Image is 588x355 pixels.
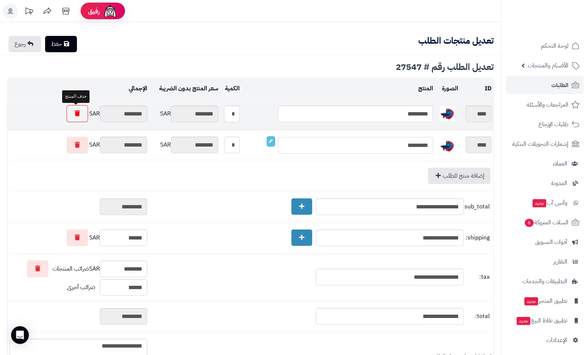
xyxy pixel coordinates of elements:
td: ID [460,78,493,99]
a: الإعدادات [506,331,584,349]
a: التقارير [506,253,584,271]
span: sub_total: [466,202,490,211]
a: تطبيق المتجرجديد [506,292,584,310]
a: وآتس آبجديد [506,194,584,212]
span: جديد [524,297,538,305]
span: ضرائب أخرى [67,283,95,292]
img: 1668693416-2844004-Center-1-40x40.jpg [440,138,454,153]
span: وآتس آب [532,198,567,208]
span: shipping: [466,234,490,242]
a: الطلبات [506,76,584,94]
span: رفيق [88,7,100,16]
span: المراجعات والأسئلة [527,100,568,110]
span: ضرائب المنتجات [53,265,89,273]
td: الإجمالي [8,78,149,99]
a: العملاء [506,155,584,173]
span: إشعارات التحويلات البنكية [512,139,568,149]
td: الصورة [435,78,460,99]
span: الطلبات [551,80,568,90]
div: SAR [10,105,147,122]
img: 1668693416-2844004-Center-1-40x40.jpg [440,106,454,121]
a: رجوع [9,36,41,52]
div: تعديل الطلب رقم # 27547 [7,63,494,71]
a: المراجعات والأسئلة [506,96,584,114]
span: تطبيق نقاط البيع [516,315,567,326]
span: لوحة التحكم [541,41,568,51]
a: المدونة [506,174,584,192]
td: المنتج [241,78,435,99]
span: المدونة [551,178,567,188]
div: SAR [10,137,147,154]
a: لوحة التحكم [506,37,584,55]
span: total: [466,312,490,321]
span: السلات المتروكة [524,217,568,228]
a: إضافة منتج للطلب [428,168,490,184]
img: logo-2.png [538,20,581,36]
div: SAR [151,106,218,122]
span: التقارير [553,257,567,267]
span: العملاء [553,158,567,169]
a: أدوات التسويق [506,233,584,251]
a: السلات المتروكة6 [506,214,584,231]
div: SAR [10,229,147,246]
a: طلبات الإرجاع [506,115,584,133]
span: طلبات الإرجاع [538,119,568,130]
a: إشعارات التحويلات البنكية [506,135,584,153]
span: الأقسام والمنتجات [528,60,568,71]
a: تحديثات المنصة [20,4,38,20]
span: التطبيقات والخدمات [522,276,567,287]
td: سعر المنتج بدون الضريبة [149,78,220,99]
span: الإعدادات [546,335,567,345]
span: تطبيق المتجر [524,296,567,306]
span: جديد [517,317,530,325]
span: أدوات التسويق [535,237,567,247]
a: حفظ [45,36,77,52]
div: Open Intercom Messenger [11,326,29,344]
span: tax: [466,273,490,281]
a: تطبيق نقاط البيعجديد [506,312,584,329]
a: التطبيقات والخدمات [506,272,584,290]
img: ai-face.png [103,4,118,19]
b: تعديل منتجات الطلب [418,34,494,47]
div: حذف المنتج [62,90,89,103]
div: SAR [10,260,147,277]
td: الكمية [220,78,242,99]
div: SAR [151,137,218,153]
span: جديد [533,199,546,207]
span: 6 [525,219,534,227]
